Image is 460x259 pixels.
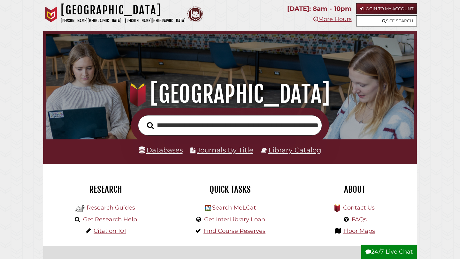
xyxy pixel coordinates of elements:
[352,216,367,223] a: FAQs
[61,3,186,17] h1: [GEOGRAPHIC_DATA]
[61,17,186,25] p: [PERSON_NAME][GEOGRAPHIC_DATA] | [PERSON_NAME][GEOGRAPHIC_DATA]
[356,3,417,14] a: Login to My Account
[48,184,163,195] h2: Research
[343,204,375,211] a: Contact Us
[203,227,265,234] a: Find Course Reserves
[144,120,157,131] button: Search
[313,16,352,23] a: More Hours
[43,6,59,22] img: Calvin University
[53,80,407,108] h1: [GEOGRAPHIC_DATA]
[147,122,154,129] i: Search
[83,216,137,223] a: Get Research Help
[212,204,256,211] a: Search MeLCat
[204,216,265,223] a: Get InterLibrary Loan
[343,227,375,234] a: Floor Maps
[187,6,203,22] img: Calvin Theological Seminary
[287,3,352,14] p: [DATE]: 8am - 10pm
[205,205,211,211] img: Hekman Library Logo
[268,146,321,154] a: Library Catalog
[197,146,253,154] a: Journals By Title
[87,204,135,211] a: Research Guides
[139,146,183,154] a: Databases
[172,184,287,195] h2: Quick Tasks
[356,15,417,26] a: Site Search
[297,184,412,195] h2: About
[94,227,126,234] a: Citation 101
[75,204,85,213] img: Hekman Library Logo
